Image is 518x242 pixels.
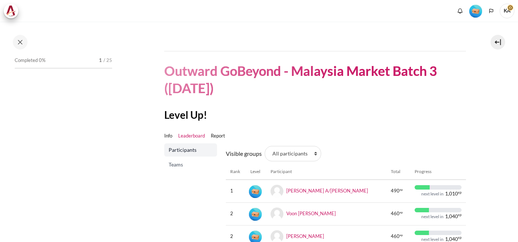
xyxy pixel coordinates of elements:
[226,149,262,158] label: Visible groups
[391,187,400,195] span: 490
[164,132,172,140] a: Info
[386,164,410,180] th: Total
[103,57,112,64] span: / 25
[466,4,485,18] a: Level #1
[286,210,336,216] a: Voon [PERSON_NAME]
[211,132,225,140] a: Report
[249,207,262,221] div: Level #1
[164,158,217,171] a: Teams
[500,4,514,18] a: User menu
[4,4,22,18] a: Architeck Architeck
[469,4,482,18] div: Level #1
[455,5,466,16] div: Show notification window with no new notifications
[410,164,466,180] th: Progress
[249,208,262,221] img: Level #1
[500,4,514,18] span: KA
[421,191,444,197] div: next level in
[400,189,403,191] span: xp
[469,5,482,18] img: Level #1
[164,143,217,157] a: Participants
[266,164,387,180] th: Participant
[99,57,102,64] span: 1
[421,214,444,220] div: next level in
[458,236,462,239] span: xp
[445,214,458,219] span: 1,040
[226,202,245,225] td: 2
[164,108,466,121] h2: Level Up!
[286,233,324,239] a: [PERSON_NAME]
[178,132,205,140] a: Leaderboard
[245,164,266,180] th: Level
[486,5,497,16] button: Languages
[169,161,214,168] span: Teams
[15,55,112,76] a: Completed 0% 1 / 25
[445,236,458,242] span: 1,040
[391,233,400,240] span: 460
[391,210,400,217] span: 460
[226,164,245,180] th: Rank
[249,185,262,198] img: Level #1
[458,191,462,194] span: xp
[400,212,403,213] span: xp
[15,57,45,64] span: Completed 0%
[226,180,245,202] td: 1
[6,5,16,16] img: Architeck
[458,214,462,216] span: xp
[164,62,466,97] h1: Outward GoBeyond - Malaysia Market Batch 3 ([DATE])
[286,187,368,193] a: [PERSON_NAME] A/[PERSON_NAME]
[169,146,214,154] span: Participants
[445,191,458,196] span: 1,010
[400,234,403,236] span: xp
